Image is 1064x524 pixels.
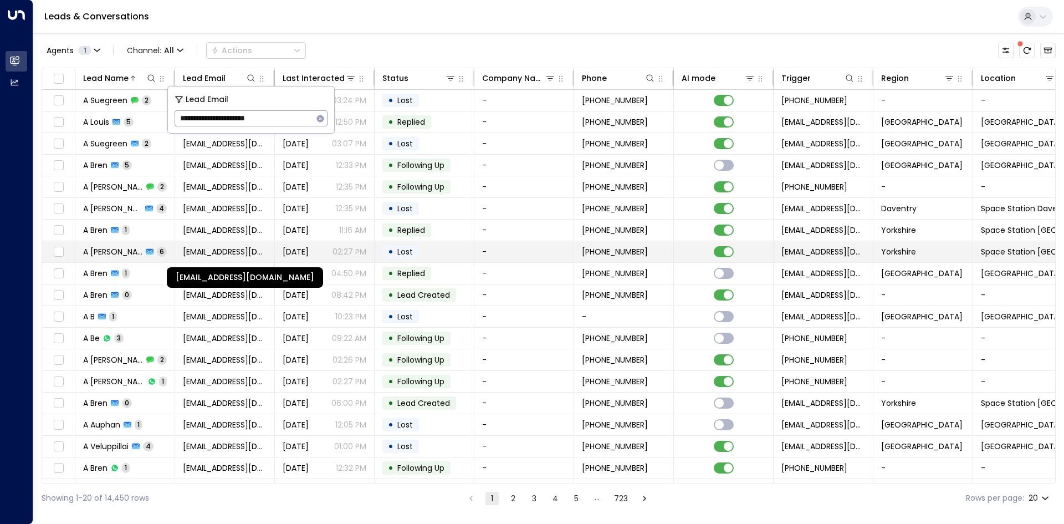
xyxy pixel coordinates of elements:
span: blogs12345@gmail.com [183,398,267,409]
div: • [388,242,393,261]
p: 01:00 PM [334,441,366,452]
td: - [873,284,973,306]
td: - [873,349,973,370]
td: - [474,306,574,327]
span: Sep 17, 2025 [283,441,309,452]
span: leads@space-station.co.uk [781,441,865,452]
span: Jul 16, 2025 [283,333,309,344]
p: 08:42 PM [331,289,366,301]
span: leads@space-station.co.uk [781,311,865,322]
span: Lost [397,311,413,322]
p: 10:23 PM [335,311,366,322]
span: +447742181679 [781,354,847,365]
span: Toggle select row [52,288,65,302]
div: Status [382,72,456,85]
span: Following Up [397,333,444,344]
span: Jul 07, 2025 [283,311,309,322]
p: 02:27 PM [332,246,366,257]
span: A Bren [83,268,108,279]
span: 5 [124,117,134,126]
td: - [474,479,574,500]
td: - [474,241,574,262]
span: leads@space-station.co.uk [781,203,865,214]
td: - [873,90,973,111]
p: 12:35 PM [336,203,366,214]
td: - [474,133,574,154]
span: Lost [397,419,413,430]
span: Sep 08, 2025 [283,225,309,236]
div: Actions [211,45,252,55]
span: 6 [157,247,167,256]
span: +447766945976 [582,203,648,214]
td: - [474,111,574,133]
td: - [474,414,574,435]
span: +447742181679 [781,376,847,387]
span: Replied [397,116,425,128]
button: Go to next page [638,492,651,505]
span: Toggle select row [52,310,65,324]
p: 03:24 PM [332,95,366,106]
p: 12:05 PM [335,419,366,430]
span: Following Up [397,462,444,474]
td: - [474,393,574,414]
p: 11:16 AM [339,225,366,236]
p: 02:27 PM [332,376,366,387]
td: - [873,176,973,197]
span: 2 [142,95,151,105]
a: Leads & Conversations [44,10,149,23]
span: Toggle select row [52,159,65,172]
span: Toggle select row [52,332,65,345]
span: Birmingham [881,268,963,279]
span: Following Up [397,160,444,171]
span: 2 [157,182,167,191]
div: Lead Name [83,72,129,85]
div: Last Interacted [283,72,345,85]
span: Birmingham [881,160,963,171]
span: +447742181679 [582,354,648,365]
span: A Bren [83,289,108,301]
span: Channel: [122,43,188,58]
button: Archived Leads [1040,43,1056,58]
span: +447903315290 [781,95,847,106]
button: Go to page 723 [612,492,630,505]
p: 02:26 PM [332,354,366,365]
nav: pagination navigation [464,491,652,505]
label: Rows per page: [966,492,1024,504]
div: Company Name [482,72,545,85]
div: Trigger [781,72,855,85]
td: - [574,306,674,327]
span: Lost [397,138,413,149]
span: +447700000000 [582,462,648,474]
div: 20 [1029,490,1051,506]
span: Jul 24, 2025 [283,138,309,149]
span: A Bren [83,462,108,474]
span: Jul 21, 2025 [283,354,309,365]
span: leads@space-station.co.uk [781,160,865,171]
span: +447903315290 [582,138,648,149]
p: 12:32 PM [336,462,366,474]
span: leads@space-station.co.uk [781,246,865,257]
div: • [388,394,393,413]
div: Phone [582,72,607,85]
span: Toggle select row [52,137,65,151]
span: A Bren [83,225,108,236]
span: 1 [159,377,167,386]
div: Location [981,72,1055,85]
div: • [388,286,393,304]
span: +447700000000 [781,462,847,474]
span: +447903315290 [582,95,648,106]
span: Lead Created [397,398,450,409]
span: Space Station Stirchley [981,160,1062,171]
div: • [388,329,393,348]
span: +447700000000 [582,289,648,301]
span: A Louis [83,116,109,128]
span: bojivo7021@fuasha.com [183,311,267,322]
span: Jul 29, 2025 [283,203,309,214]
span: A Hassett [83,181,143,192]
span: Jul 13, 2025 [283,376,309,387]
span: leads@space-station.co.uk [781,289,865,301]
span: Replied [397,268,425,279]
span: Jul 18, 2025 [283,160,309,171]
td: - [873,328,973,349]
div: [EMAIL_ADDRESS][DOMAIN_NAME] [167,267,323,288]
